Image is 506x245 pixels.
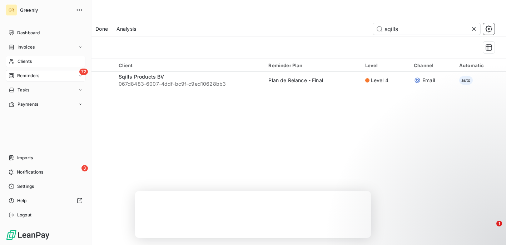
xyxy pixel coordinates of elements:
div: GR [6,4,17,16]
a: Help [6,195,85,206]
span: Payments [18,101,38,107]
span: Clients [18,58,32,65]
span: Reminders [17,72,39,79]
span: Sqills Products BV [119,74,164,80]
span: Email [422,77,435,84]
span: Done [95,25,108,32]
div: Automatic [459,62,502,68]
input: Search [373,23,480,35]
iframe: Enquête de LeanPay [135,191,371,238]
span: Level 4 [371,77,388,84]
div: Reminder Plan [268,62,356,68]
span: Tasks [18,87,30,93]
span: Client [119,62,133,68]
span: Logout [17,212,31,218]
span: 067d8483-6007-4ddf-bc9f-c9ed10628bb3 [119,80,260,87]
iframe: Intercom live chat [482,221,499,238]
span: Notifications [17,169,43,175]
span: Help [17,197,27,204]
iframe: Intercom notifications message [363,176,506,226]
span: 72 [79,69,88,75]
div: Level [365,62,405,68]
span: Invoices [18,44,35,50]
span: Analysis [116,25,136,32]
span: auto [459,76,473,85]
div: Channel [414,62,451,68]
span: 1 [496,221,502,226]
td: Plan de Relance - Final [264,72,361,89]
span: Imports [17,155,33,161]
span: 3 [81,165,88,171]
span: Settings [17,183,34,190]
span: Dashboard [17,30,40,36]
img: Logo LeanPay [6,229,50,241]
span: Greenly [20,7,71,13]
